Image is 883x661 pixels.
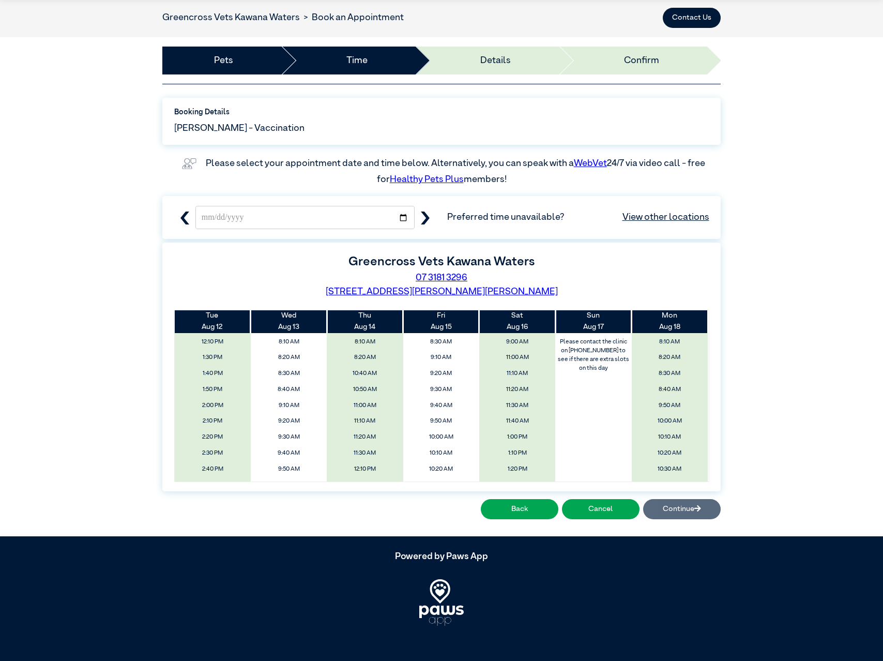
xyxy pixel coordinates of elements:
[406,399,476,412] span: 9:40 AM
[178,367,248,381] span: 1:40 PM
[330,383,400,396] span: 10:50 AM
[482,367,552,381] span: 11:10 AM
[635,399,705,412] span: 9:50 AM
[178,478,248,492] span: 2:50 PM
[330,462,400,476] span: 12:10 PM
[330,351,400,365] span: 8:20 AM
[406,478,476,492] span: 10:30 AM
[419,579,464,626] img: PawsApp
[254,415,324,428] span: 9:20 AM
[635,478,705,492] span: 10:40 AM
[178,446,248,460] span: 2:30 PM
[330,399,400,412] span: 11:00 AM
[254,462,324,476] span: 9:50 AM
[178,399,248,412] span: 2:00 PM
[330,335,400,349] span: 8:10 AM
[251,310,327,333] th: Aug 13
[214,54,233,68] a: Pets
[330,367,400,381] span: 10:40 AM
[632,310,708,333] th: Aug 18
[206,159,707,185] label: Please select your appointment date and time below. Alternatively, you can speak with a 24/7 via ...
[330,431,400,444] span: 11:20 AM
[178,415,248,428] span: 2:10 PM
[406,367,476,381] span: 9:20 AM
[174,122,305,136] span: [PERSON_NAME] - Vaccination
[556,335,631,375] label: Please contact the clinic on [PHONE_NUMBER] to see if there are extra slots on this day
[635,415,705,428] span: 10:00 AM
[406,431,476,444] span: 10:00 AM
[635,431,705,444] span: 10:10 AM
[178,335,248,349] span: 12:10 PM
[635,335,705,349] span: 8:10 AM
[178,383,248,396] span: 1:50 PM
[178,462,248,476] span: 2:40 PM
[162,551,721,563] h5: Powered by Paws App
[326,287,558,296] a: [STREET_ADDRESS][PERSON_NAME][PERSON_NAME]
[482,462,552,476] span: 1:20 PM
[174,107,709,118] label: Booking Details
[481,499,558,520] button: Back
[254,478,324,492] span: 10:00 AM
[403,310,479,333] th: Aug 15
[555,310,631,333] th: Aug 17
[562,499,640,520] button: Cancel
[330,415,400,428] span: 11:10 AM
[574,159,607,168] a: WebVet
[406,383,476,396] span: 9:30 AM
[406,462,476,476] span: 10:20 AM
[406,446,476,460] span: 10:10 AM
[178,431,248,444] span: 2:20 PM
[635,446,705,460] span: 10:20 AM
[406,335,476,349] span: 8:30 AM
[327,310,403,333] th: Aug 14
[330,478,400,492] span: 12:20 PM
[482,399,552,412] span: 11:30 AM
[622,211,709,224] a: View other locations
[635,367,705,381] span: 8:30 AM
[346,54,368,68] a: Time
[482,383,552,396] span: 11:20 AM
[254,367,324,381] span: 8:30 AM
[254,351,324,365] span: 8:20 AM
[175,310,251,333] th: Aug 12
[254,335,324,349] span: 8:10 AM
[663,8,721,28] button: Contact Us
[254,446,324,460] span: 9:40 AM
[482,446,552,460] span: 1:10 PM
[390,175,464,184] a: Healthy Pets Plus
[482,351,552,365] span: 11:00 AM
[254,399,324,412] span: 9:10 AM
[162,13,300,22] a: Greencross Vets Kawana Waters
[482,335,552,349] span: 9:00 AM
[635,462,705,476] span: 10:30 AM
[635,351,705,365] span: 8:20 AM
[482,478,552,492] span: 1:30 PM
[254,431,324,444] span: 9:30 AM
[178,351,248,365] span: 1:30 PM
[479,310,555,333] th: Aug 16
[635,383,705,396] span: 8:40 AM
[178,154,200,173] img: vet
[330,446,400,460] span: 11:30 AM
[447,211,709,224] span: Preferred time unavailable?
[254,383,324,396] span: 8:40 AM
[416,273,467,282] a: 07 3181 3296
[300,11,404,25] li: Book an Appointment
[406,415,476,428] span: 9:50 AM
[406,351,476,365] span: 9:10 AM
[482,431,552,444] span: 1:00 PM
[162,11,404,25] nav: breadcrumb
[348,256,535,268] label: Greencross Vets Kawana Waters
[482,415,552,428] span: 11:40 AM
